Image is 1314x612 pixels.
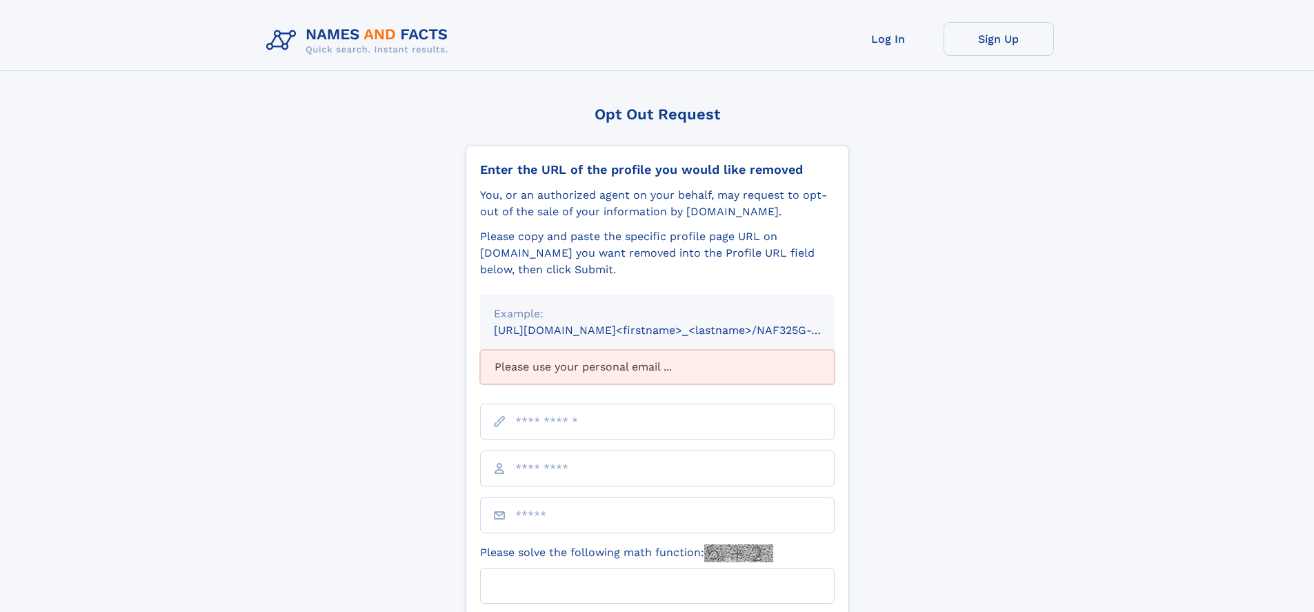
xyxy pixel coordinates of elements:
div: Opt Out Request [466,106,849,123]
small: [URL][DOMAIN_NAME]<firstname>_<lastname>/NAF325G-xxxxxxxx [494,324,861,337]
img: Logo Names and Facts [261,22,459,59]
div: Please use your personal email ... [480,350,835,384]
a: Log In [833,22,944,56]
div: Please copy and paste the specific profile page URL on [DOMAIN_NAME] you want removed into the Pr... [480,228,835,278]
label: Please solve the following math function: [480,544,773,562]
div: Enter the URL of the profile you would like removed [480,162,835,177]
div: You, or an authorized agent on your behalf, may request to opt-out of the sale of your informatio... [480,187,835,220]
div: Example: [494,306,821,322]
a: Sign Up [944,22,1054,56]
